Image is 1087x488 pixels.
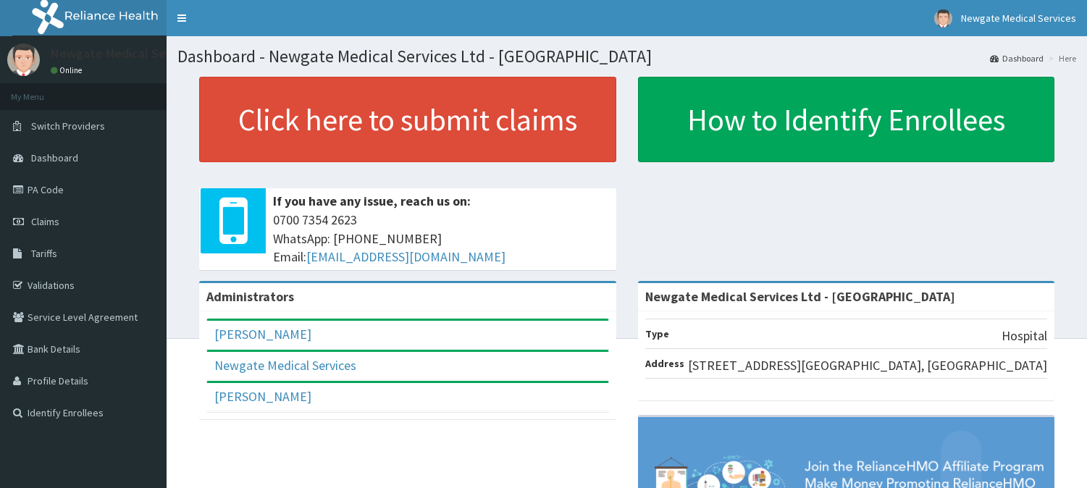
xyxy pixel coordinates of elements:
p: [STREET_ADDRESS][GEOGRAPHIC_DATA], [GEOGRAPHIC_DATA] [688,356,1047,375]
b: Address [645,357,684,370]
img: User Image [7,43,40,76]
img: User Image [934,9,952,28]
p: Hospital [1002,327,1047,345]
a: Online [51,65,85,75]
a: Click here to submit claims [199,77,616,162]
a: [PERSON_NAME] [214,388,311,405]
a: Newgate Medical Services [214,357,356,374]
span: Switch Providers [31,119,105,132]
span: Newgate Medical Services [961,12,1076,25]
span: Tariffs [31,247,57,260]
span: 0700 7354 2623 WhatsApp: [PHONE_NUMBER] Email: [273,211,609,266]
li: Here [1045,52,1076,64]
a: [PERSON_NAME] [214,326,311,342]
strong: Newgate Medical Services Ltd - [GEOGRAPHIC_DATA] [645,288,955,305]
p: Newgate Medical Services [51,47,199,60]
a: [EMAIL_ADDRESS][DOMAIN_NAME] [306,248,505,265]
b: Type [645,327,669,340]
b: Administrators [206,288,294,305]
h1: Dashboard - Newgate Medical Services Ltd - [GEOGRAPHIC_DATA] [177,47,1076,66]
a: Dashboard [990,52,1044,64]
a: How to Identify Enrollees [638,77,1055,162]
span: Dashboard [31,151,78,164]
b: If you have any issue, reach us on: [273,193,471,209]
span: Claims [31,215,59,228]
